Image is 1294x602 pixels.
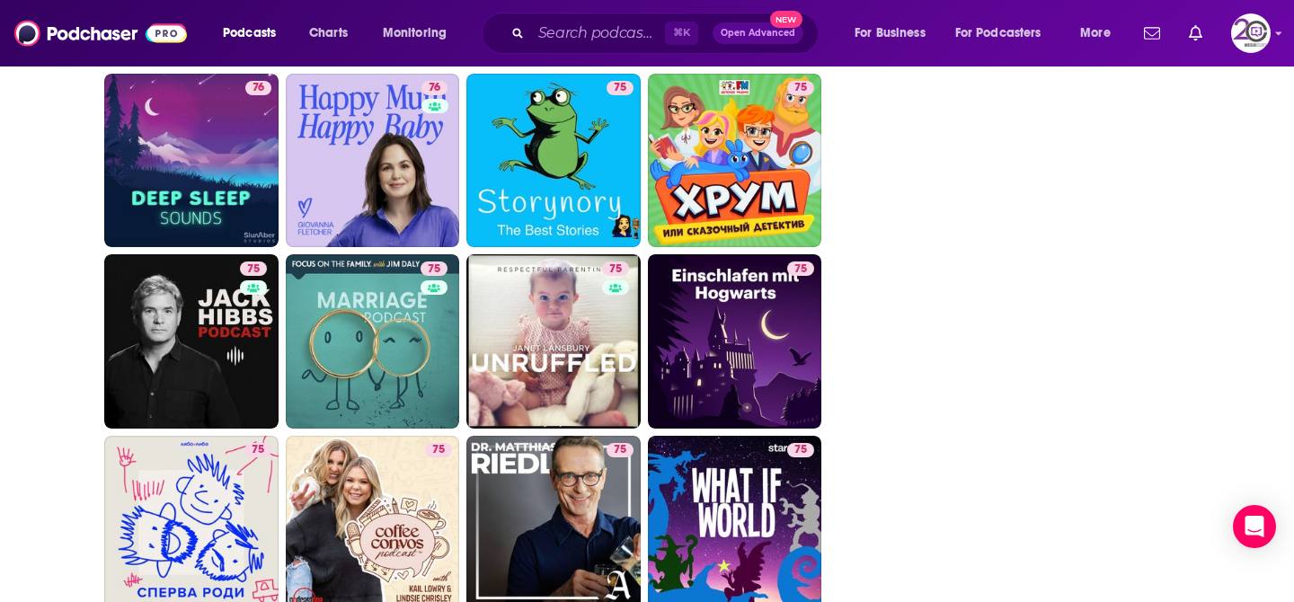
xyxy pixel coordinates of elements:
span: 76 [429,79,440,97]
span: 75 [247,261,260,279]
a: Charts [297,19,359,48]
button: open menu [944,19,1068,48]
a: 75 [607,443,634,457]
span: New [770,11,802,28]
span: 76 [253,79,264,97]
img: Podchaser - Follow, Share and Rate Podcasts [14,16,187,50]
a: 76 [245,81,271,95]
a: Show notifications dropdown [1137,18,1167,49]
button: open menu [210,19,299,48]
span: 75 [614,441,626,459]
a: 75 [648,74,822,248]
span: 75 [614,79,626,97]
a: 76 [104,74,279,248]
a: 75 [286,254,460,429]
span: Open Advanced [721,29,795,38]
a: 75 [787,81,814,95]
button: open menu [370,19,470,48]
button: open menu [1068,19,1133,48]
span: Logged in as kvolz [1231,13,1271,53]
a: 75 [104,254,279,429]
a: 75 [787,261,814,276]
span: Podcasts [223,21,276,46]
button: Show profile menu [1231,13,1271,53]
a: 75 [466,254,641,429]
span: ⌘ K [665,22,698,45]
span: For Business [855,21,926,46]
a: Show notifications dropdown [1182,18,1210,49]
a: 75 [607,81,634,95]
div: Open Intercom Messenger [1233,505,1276,548]
a: 75 [240,261,267,276]
a: 75 [602,261,629,276]
span: 75 [252,441,264,459]
a: 75 [421,261,448,276]
span: 75 [794,261,807,279]
span: 75 [609,261,622,279]
span: Monitoring [383,21,447,46]
span: More [1080,21,1111,46]
input: Search podcasts, credits, & more... [531,19,665,48]
img: User Profile [1231,13,1271,53]
div: Search podcasts, credits, & more... [499,13,836,54]
span: 75 [794,441,807,459]
a: 75 [466,74,641,248]
span: 75 [794,79,807,97]
span: For Podcasters [955,21,1041,46]
a: 75 [425,443,452,457]
span: Charts [309,21,348,46]
a: 76 [421,81,448,95]
a: 76 [286,74,460,248]
button: Open AdvancedNew [713,22,803,44]
a: 75 [244,443,271,457]
a: 75 [648,254,822,429]
a: 75 [787,443,814,457]
span: 75 [428,261,440,279]
button: open menu [842,19,948,48]
span: 75 [432,441,445,459]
